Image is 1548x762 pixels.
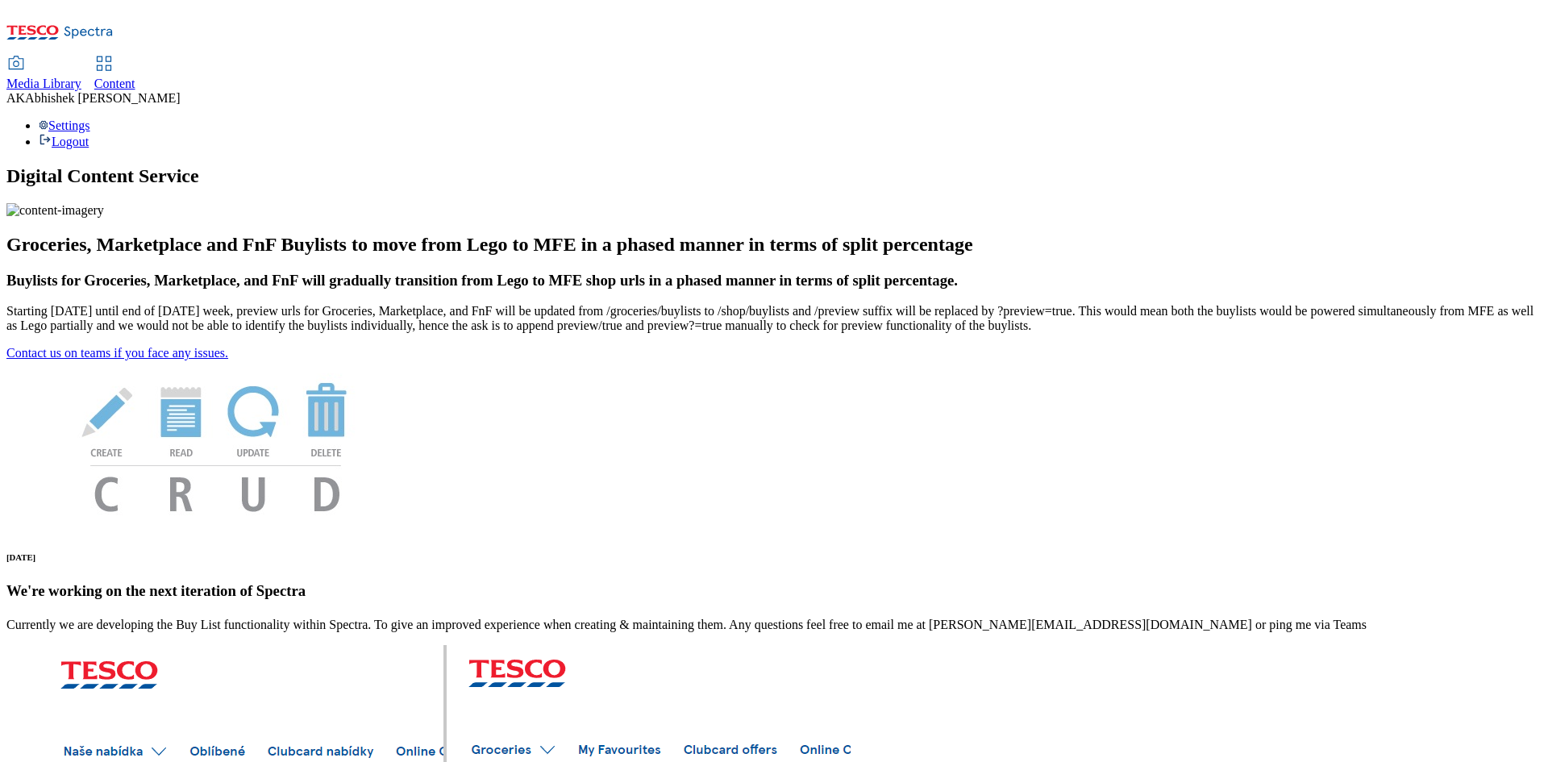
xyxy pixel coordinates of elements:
[6,552,1542,562] h6: [DATE]
[6,165,1542,187] h1: Digital Content Service
[25,91,180,105] span: Abhishek [PERSON_NAME]
[39,135,89,148] a: Logout
[6,582,1542,600] h3: We're working on the next iteration of Spectra
[94,77,135,90] span: Content
[6,272,1542,289] h3: Buylists for Groceries, Marketplace, and FnF will gradually transition from Lego to MFE shop urls...
[6,234,1542,256] h2: Groceries, Marketplace and FnF Buylists to move from Lego to MFE in a phased manner in terms of s...
[6,203,104,218] img: content-imagery
[6,360,426,529] img: News Image
[39,119,90,132] a: Settings
[94,57,135,91] a: Content
[6,57,81,91] a: Media Library
[6,304,1542,333] p: Starting [DATE] until end of [DATE] week, preview urls for Groceries, Marketplace, and FnF will b...
[6,346,228,360] a: Contact us on teams if you face any issues.
[6,618,1542,632] p: Currently we are developing the Buy List functionality within Spectra. To give an improved experi...
[6,91,25,105] span: AK
[6,77,81,90] span: Media Library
